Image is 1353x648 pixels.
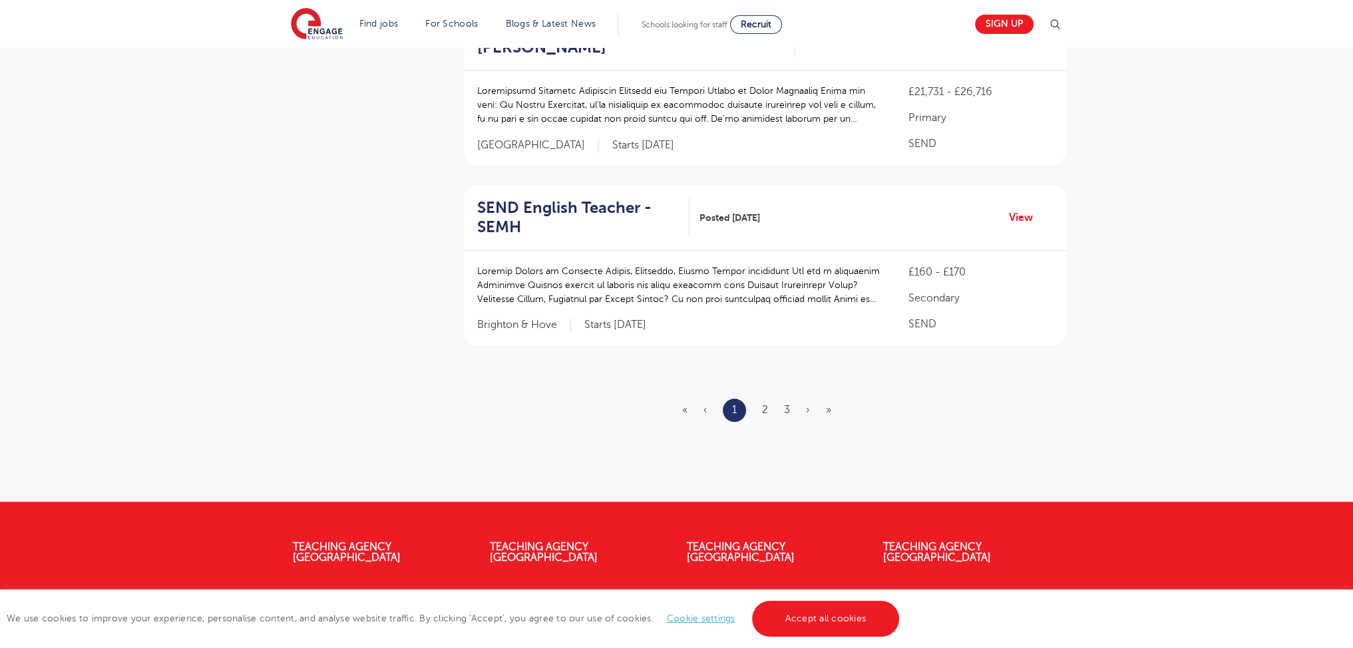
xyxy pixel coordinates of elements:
a: Next [806,404,810,416]
a: Find jobs [359,19,399,29]
span: Posted [DATE] [699,211,760,225]
a: Recruit [730,15,782,34]
p: £21,731 - £26,716 [908,84,1052,100]
p: £160 - £170 [908,264,1052,280]
a: Last [826,404,831,416]
a: Teaching Agency [GEOGRAPHIC_DATA] [293,541,401,564]
p: Primary [908,110,1052,126]
a: Blogs & Latest News [506,19,596,29]
a: 3 [784,404,790,416]
p: Starts [DATE] [612,138,674,152]
span: ‹ [703,404,707,416]
p: Loremipsumd Sitametc Adipiscin Elitsedd eiu Tempori Utlabo et Dolor Magnaaliq Enima min veni: Qu ... [477,84,882,126]
a: View [1009,209,1043,226]
span: Brighton & Hove [477,318,571,332]
a: 1 [732,401,737,418]
span: Recruit [741,19,771,29]
a: SEND English Teacher - SEMH [477,198,689,237]
img: Engage Education [291,8,343,41]
a: Teaching Agency [GEOGRAPHIC_DATA] [883,541,991,564]
a: Cookie settings [667,613,735,623]
span: [GEOGRAPHIC_DATA] [477,138,599,152]
a: Teaching Agency [GEOGRAPHIC_DATA] [687,541,795,564]
a: Accept all cookies [752,601,900,637]
a: Teaching Agency [GEOGRAPHIC_DATA] [490,541,598,564]
span: « [682,404,687,416]
p: Secondary [908,290,1052,306]
span: We use cookies to improve your experience, personalise content, and analyse website traffic. By c... [7,613,902,623]
p: SEND [908,136,1052,152]
p: Loremip Dolors am Consecte Adipis, Elitseddo, Eiusmo Tempor incididunt Utl etd m aliquaenim Admin... [477,264,882,306]
h2: SEND English Teacher - SEMH [477,198,679,237]
span: Schools looking for staff [642,20,727,29]
a: For Schools [425,19,478,29]
a: 2 [762,404,768,416]
p: Starts [DATE] [584,318,646,332]
a: Sign up [975,15,1034,34]
p: SEND [908,316,1052,332]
